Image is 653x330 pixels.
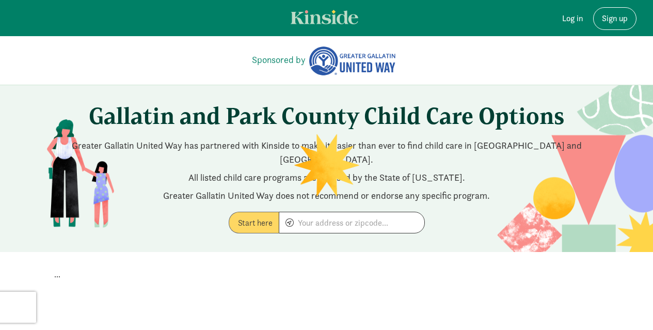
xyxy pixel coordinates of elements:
a: Sponsored by [252,53,306,67]
a: Sign up [593,7,636,30]
p: All listed child care programs are licensed by the State of [US_STATE]. [40,170,613,184]
label: Start here [229,212,279,233]
h1: Gallatin and Park County Child Care Options [40,102,613,130]
img: Greater Gallatin United Way [308,45,396,76]
a: Log in [554,7,591,30]
p: Greater Gallatin United Way has partnered with Kinside to make it easier than ever to find child ... [40,138,613,166]
p: ... [54,269,599,281]
p: Greater Gallatin United Way does not recommend or endorse any specific program. [40,188,613,202]
img: light.svg [291,10,358,24]
input: Your address or zipcode... [279,212,424,233]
